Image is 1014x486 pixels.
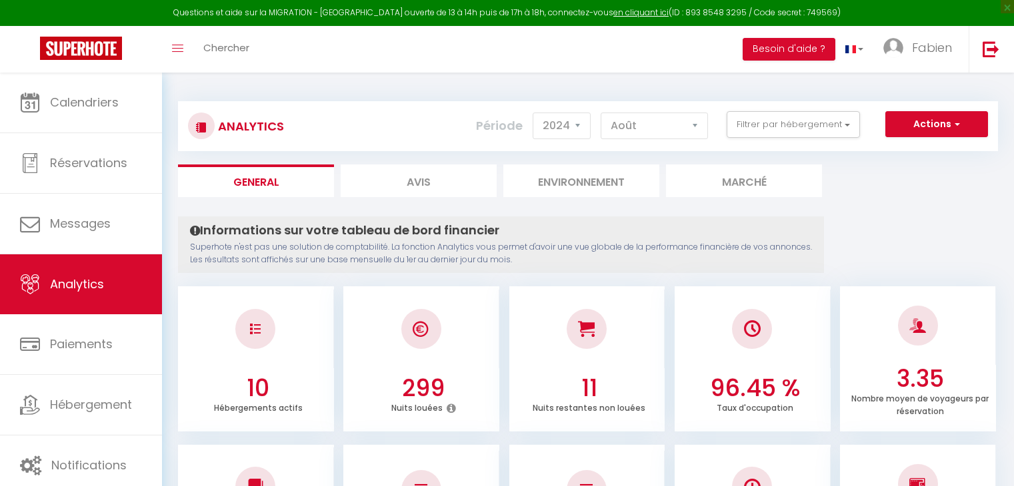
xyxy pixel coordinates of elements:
h3: 11 [517,374,661,402]
p: Taux d'occupation [717,399,793,413]
span: Fabien [912,39,952,56]
p: Nombre moyen de voyageurs par réservation [851,390,989,417]
p: Nuits louées [391,399,443,413]
a: Chercher [193,26,259,73]
li: Environnement [503,164,659,197]
li: Marché [666,164,822,197]
button: Actions [885,111,988,138]
h3: 10 [186,374,331,402]
img: NO IMAGE [250,324,261,334]
img: logout [983,41,999,57]
li: General [178,164,334,197]
button: Besoin d'aide ? [743,38,835,61]
span: Calendriers [50,94,119,111]
img: Super Booking [40,37,122,60]
p: Hébergements actifs [214,399,303,413]
h4: Informations sur votre tableau de bord financier [190,223,812,238]
span: Paiements [50,336,113,352]
p: Superhote n'est pas une solution de comptabilité. La fonction Analytics vous permet d'avoir une v... [190,241,812,266]
h3: Analytics [215,111,284,141]
li: Avis [341,164,497,197]
img: ... [883,38,903,58]
span: Analytics [50,276,104,292]
a: en cliquant ici [613,7,669,18]
span: Réservations [50,154,127,171]
h3: 3.35 [848,365,993,393]
span: Chercher [203,41,249,55]
h3: 96.45 % [683,374,827,402]
p: Nuits restantes non louées [533,399,645,413]
button: Filtrer par hébergement [727,111,860,138]
a: ... Fabien [873,26,969,73]
span: Messages [50,215,111,232]
span: Hébergement [50,396,132,413]
h3: 299 [351,374,496,402]
iframe: LiveChat chat widget [958,430,1014,486]
label: Période [476,111,523,140]
span: Notifications [51,457,127,473]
